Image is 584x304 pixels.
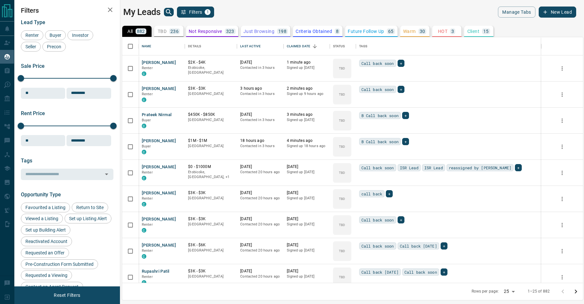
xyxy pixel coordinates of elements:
[240,144,280,149] p: Contacted in 3 hours
[404,269,437,275] span: Call back soon
[21,225,70,235] div: Set up Building Alert
[528,289,550,294] p: 1–25 of 882
[441,268,447,276] div: +
[42,42,66,52] div: Precon
[557,64,567,73] button: more
[74,205,106,210] span: Return to Site
[142,254,146,259] div: condos.ca
[23,250,67,255] span: Requested an Offer
[70,33,91,38] span: Investor
[240,164,280,170] p: [DATE]
[443,243,445,249] span: +
[361,86,394,93] span: Call back soon
[21,19,45,25] span: Lead Type
[21,191,61,198] span: Opportunity Type
[142,249,153,253] span: Renter
[402,138,409,145] div: +
[177,7,214,18] button: Filters1
[240,65,280,70] p: Contacted in 3 hours
[205,10,210,14] span: 1
[188,222,234,227] p: [GEOGRAPHIC_DATA]
[142,98,146,102] div: condos.ca
[188,164,234,170] p: $0 - $1000M
[164,8,174,16] button: search button
[142,60,176,66] button: [PERSON_NAME]
[127,29,133,34] p: All
[50,290,84,301] button: Reset Filters
[142,124,146,128] div: condos.ca
[240,222,280,227] p: Contacted 20 hours ago
[361,60,394,67] span: Call back soon
[142,222,153,227] span: Renter
[21,214,63,223] div: Viewed a Listing
[403,29,416,34] p: Warm
[287,65,327,70] p: Signed up [DATE]
[188,170,234,180] p: Mississauga
[240,86,280,91] p: 3 hours ago
[188,65,234,75] p: Etobicoke, [GEOGRAPHIC_DATA]
[240,170,280,175] p: Contacted 20 hours ago
[287,138,327,144] p: 4 minutes ago
[361,164,394,171] span: Call back soon
[21,236,72,246] div: Reactivated Account
[359,37,368,55] div: Tags
[438,29,447,34] p: HOT
[287,164,327,170] p: [DATE]
[398,86,404,93] div: +
[102,170,111,179] button: Open
[451,29,454,34] p: 3
[142,202,146,206] div: condos.ca
[188,60,234,65] p: $2K - $4K
[188,138,234,144] p: $1M - $1M
[287,216,327,222] p: [DATE]
[356,37,541,55] div: Tags
[361,190,382,197] span: call back
[123,7,161,17] h1: My Leads
[142,138,176,144] button: [PERSON_NAME]
[501,287,517,296] div: 25
[336,29,339,34] p: 8
[287,222,327,227] p: Signed up [DATE]
[498,7,535,18] button: Manage Tabs
[21,270,72,280] div: Requested a Viewing
[557,90,567,99] button: more
[142,190,176,196] button: [PERSON_NAME]
[21,30,43,40] div: Renter
[400,243,437,249] span: Call back [DATE]
[142,228,146,233] div: condos.ca
[361,112,399,119] span: B Call back soon
[67,30,93,40] div: Investor
[142,86,176,92] button: [PERSON_NAME]
[240,138,280,144] p: 18 hours ago
[237,37,283,55] div: Last Active
[569,285,582,298] button: Go to next page
[142,275,153,279] span: Renter
[287,37,311,55] div: Claimed Date
[142,112,171,118] button: Prateek Nirmal
[400,217,402,223] span: +
[398,60,404,67] div: +
[240,60,280,65] p: [DATE]
[137,29,145,34] p: 882
[361,243,394,249] span: Call back soon
[557,168,567,178] button: more
[287,112,327,117] p: 3 minutes ago
[557,272,567,282] button: more
[361,269,399,275] span: Call back [DATE]
[188,37,201,55] div: Details
[240,117,280,123] p: Contacted in 3 hours
[170,29,179,34] p: 236
[142,150,146,154] div: condos.ca
[243,29,274,34] p: Just Browsing
[21,110,45,116] span: Rent Price
[188,196,234,201] p: [GEOGRAPHIC_DATA]
[45,30,66,40] div: Buyer
[557,142,567,152] button: more
[361,217,394,223] span: Call back soon
[45,44,64,49] span: Precon
[287,242,327,248] p: [DATE]
[449,164,511,171] span: reassigned by [PERSON_NAME]
[402,112,409,119] div: +
[142,71,146,76] div: condos.ca
[23,273,70,278] span: Requested a Viewing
